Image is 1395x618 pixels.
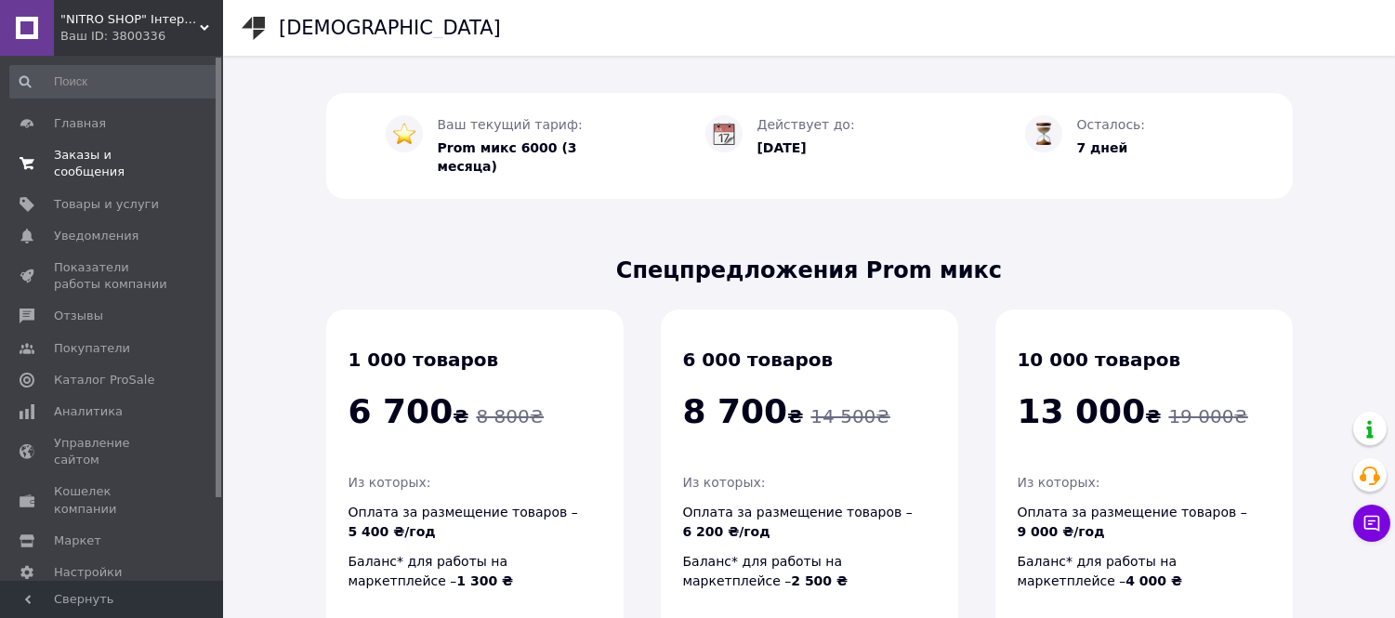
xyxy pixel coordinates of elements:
[54,483,172,517] span: Кошелек компании
[54,308,103,324] span: Отзывы
[683,405,804,427] span: ₴
[683,348,834,371] span: 6 000 товаров
[791,573,848,588] span: 2 500 ₴
[349,405,469,427] span: ₴
[349,554,514,588] span: Баланс* для работы на маркетплейсе –
[393,123,415,145] img: :star:
[476,405,544,427] span: 8 800 ₴
[60,11,200,28] span: "NITRO SHOP" Інтернет магазин
[683,554,849,588] span: Баланс* для работы на маркетплейсе –
[683,524,770,539] span: 6 200 ₴/год
[757,140,807,155] span: [DATE]
[1018,405,1162,427] span: ₴
[54,115,106,132] span: Главная
[349,475,431,490] span: Из которых:
[60,28,223,45] div: Ваш ID: 3800336
[1018,554,1183,588] span: Баланс* для работы на маркетплейсе –
[54,564,122,581] span: Настройки
[349,392,454,430] span: 6 700
[810,405,889,427] span: 14 500 ₴
[54,403,123,420] span: Аналитика
[349,524,436,539] span: 5 400 ₴/год
[1125,573,1182,588] span: 4 000 ₴
[757,117,855,132] span: Действует до:
[54,196,159,213] span: Товары и услуги
[683,505,913,539] span: Оплата за размещение товаров –
[54,147,172,180] span: Заказы и сообщения
[713,123,735,145] img: :calendar:
[54,533,101,549] span: Маркет
[349,505,578,539] span: Оплата за размещение товаров –
[1018,348,1181,371] span: 10 000 товаров
[279,17,501,39] h1: [DEMOGRAPHIC_DATA]
[683,392,788,430] span: 8 700
[326,255,1293,286] span: Спецпредложения Prom микc
[1353,505,1390,542] button: Чат с покупателем
[1168,405,1247,427] span: 19 000 ₴
[54,435,172,468] span: Управление сайтом
[456,573,513,588] span: 1 300 ₴
[1077,140,1128,155] span: 7 дней
[1018,524,1105,539] span: 9 000 ₴/год
[54,340,130,357] span: Покупатели
[1018,392,1146,430] span: 13 000
[9,65,219,99] input: Поиск
[54,372,154,388] span: Каталог ProSale
[54,259,172,293] span: Показатели работы компании
[438,140,577,175] span: Prom микс 6000 (3 месяца)
[1033,123,1055,145] img: :hourglass_flowing_sand:
[54,228,138,244] span: Уведомления
[438,117,583,132] span: Ваш текущий тариф:
[1018,475,1100,490] span: Из которых:
[349,348,499,371] span: 1 000 товаров
[1077,117,1146,132] span: Осталось:
[683,475,766,490] span: Из которых:
[1018,505,1247,539] span: Оплата за размещение товаров –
